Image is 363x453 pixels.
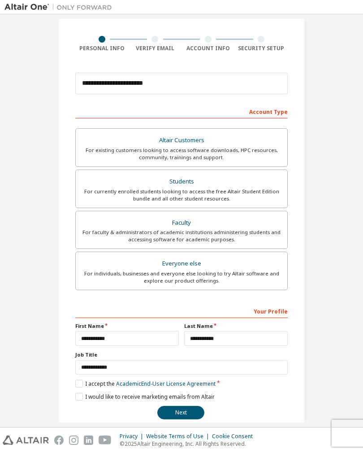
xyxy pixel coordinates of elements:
[75,304,288,318] div: Your Profile
[157,406,204,419] button: Next
[3,436,49,445] img: altair_logo.svg
[235,45,288,52] div: Security Setup
[75,104,288,118] div: Account Type
[81,229,282,243] div: For faculty & administrators of academic institutions administering students and accessing softwa...
[69,436,78,445] img: instagram.svg
[54,436,64,445] img: facebook.svg
[75,393,215,401] label: I would like to receive marketing emails from Altair
[81,188,282,202] div: For currently enrolled students looking to access the free Altair Student Edition bundle and all ...
[120,440,258,448] p: © 2025 Altair Engineering, Inc. All Rights Reserved.
[81,175,282,188] div: Students
[75,351,288,358] label: Job Title
[146,433,212,440] div: Website Terms of Use
[184,322,288,330] label: Last Name
[81,217,282,229] div: Faculty
[75,322,179,330] label: First Name
[4,3,117,12] img: Altair One
[181,45,235,52] div: Account Info
[81,147,282,161] div: For existing customers looking to access software downloads, HPC resources, community, trainings ...
[116,380,216,388] a: Academic End-User License Agreement
[84,436,93,445] img: linkedin.svg
[81,270,282,284] div: For individuals, businesses and everyone else looking to try Altair software and explore our prod...
[99,436,112,445] img: youtube.svg
[81,134,282,147] div: Altair Customers
[75,45,129,52] div: Personal Info
[212,433,258,440] div: Cookie Consent
[129,45,182,52] div: Verify Email
[120,433,146,440] div: Privacy
[81,257,282,270] div: Everyone else
[75,380,216,388] label: I accept the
